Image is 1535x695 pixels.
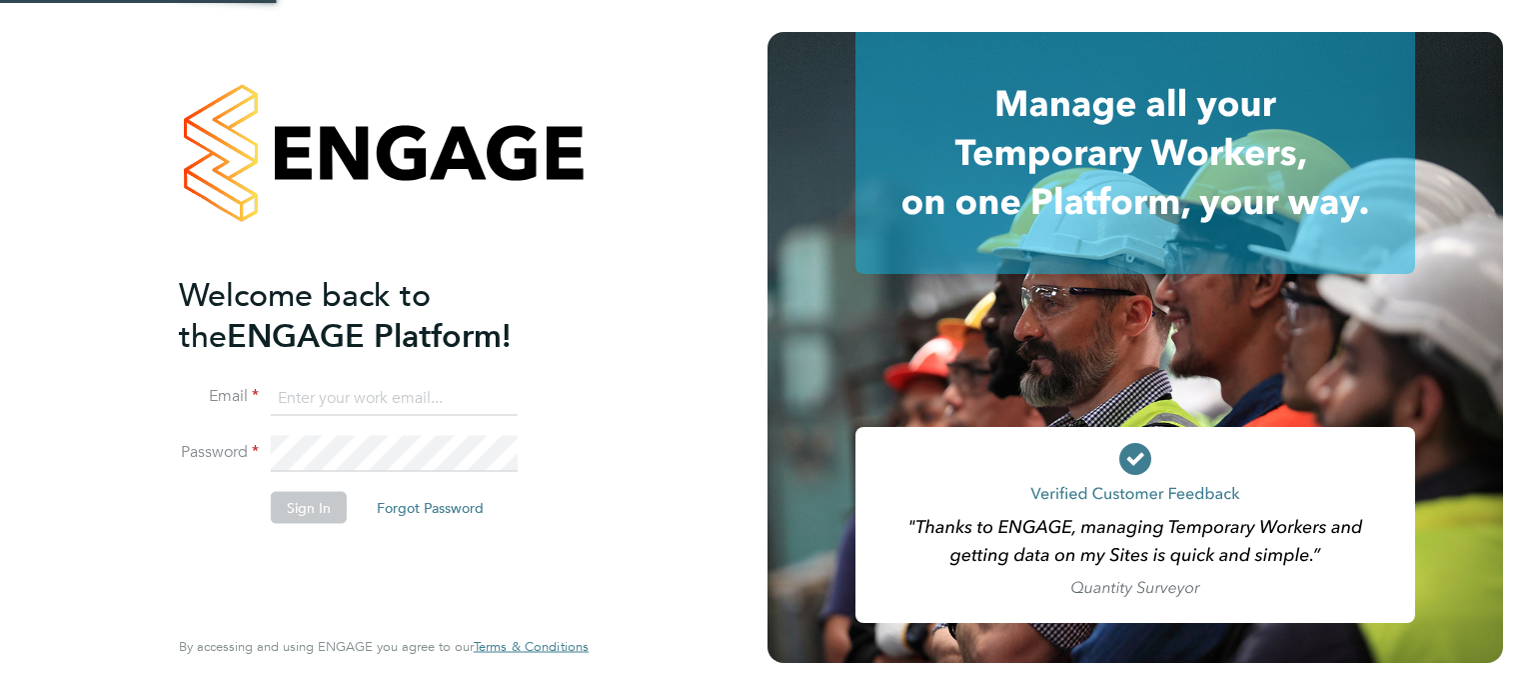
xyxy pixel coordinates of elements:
[361,492,500,524] button: Forgot Password
[271,380,518,416] input: Enter your work email...
[179,274,569,356] h2: ENGAGE Platform!
[179,275,431,355] span: Welcome back to the
[179,386,259,407] label: Email
[474,638,589,655] span: Terms & Conditions
[179,442,259,463] label: Password
[474,639,589,655] a: Terms & Conditions
[179,638,589,655] span: By accessing and using ENGAGE you agree to our
[271,492,347,524] button: Sign In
